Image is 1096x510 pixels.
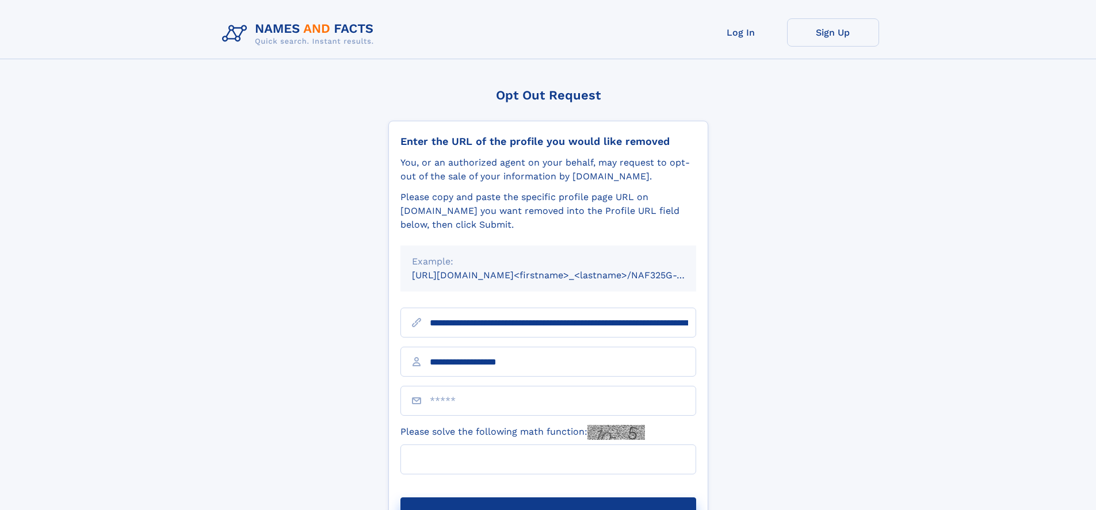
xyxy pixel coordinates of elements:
[400,425,645,440] label: Please solve the following math function:
[217,18,383,49] img: Logo Names and Facts
[400,190,696,232] div: Please copy and paste the specific profile page URL on [DOMAIN_NAME] you want removed into the Pr...
[695,18,787,47] a: Log In
[400,135,696,148] div: Enter the URL of the profile you would like removed
[388,88,708,102] div: Opt Out Request
[412,255,685,269] div: Example:
[787,18,879,47] a: Sign Up
[412,270,718,281] small: [URL][DOMAIN_NAME]<firstname>_<lastname>/NAF325G-xxxxxxxx
[400,156,696,183] div: You, or an authorized agent on your behalf, may request to opt-out of the sale of your informatio...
